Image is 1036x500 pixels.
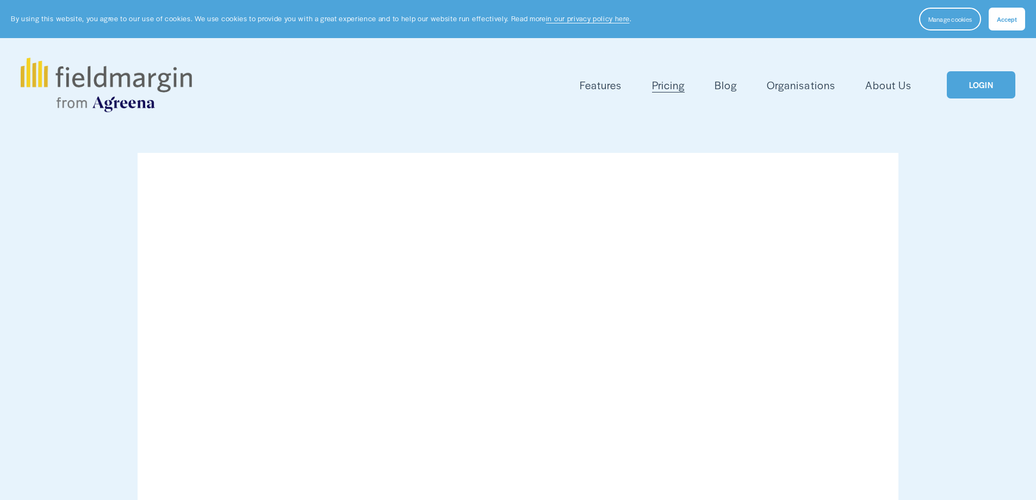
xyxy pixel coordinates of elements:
a: in our privacy policy here [546,14,630,23]
button: Manage cookies [919,8,981,30]
p: By using this website, you agree to our use of cookies. We use cookies to provide you with a grea... [11,14,631,24]
a: LOGIN [947,71,1015,99]
span: Manage cookies [928,15,972,23]
a: folder dropdown [580,76,622,94]
a: Pricing [652,76,685,94]
span: Features [580,77,622,93]
a: About Us [865,76,911,94]
img: fieldmargin.com [21,58,191,112]
a: Organisations [767,76,835,94]
span: Accept [997,15,1017,23]
button: Accept [989,8,1025,30]
a: Blog [715,76,737,94]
